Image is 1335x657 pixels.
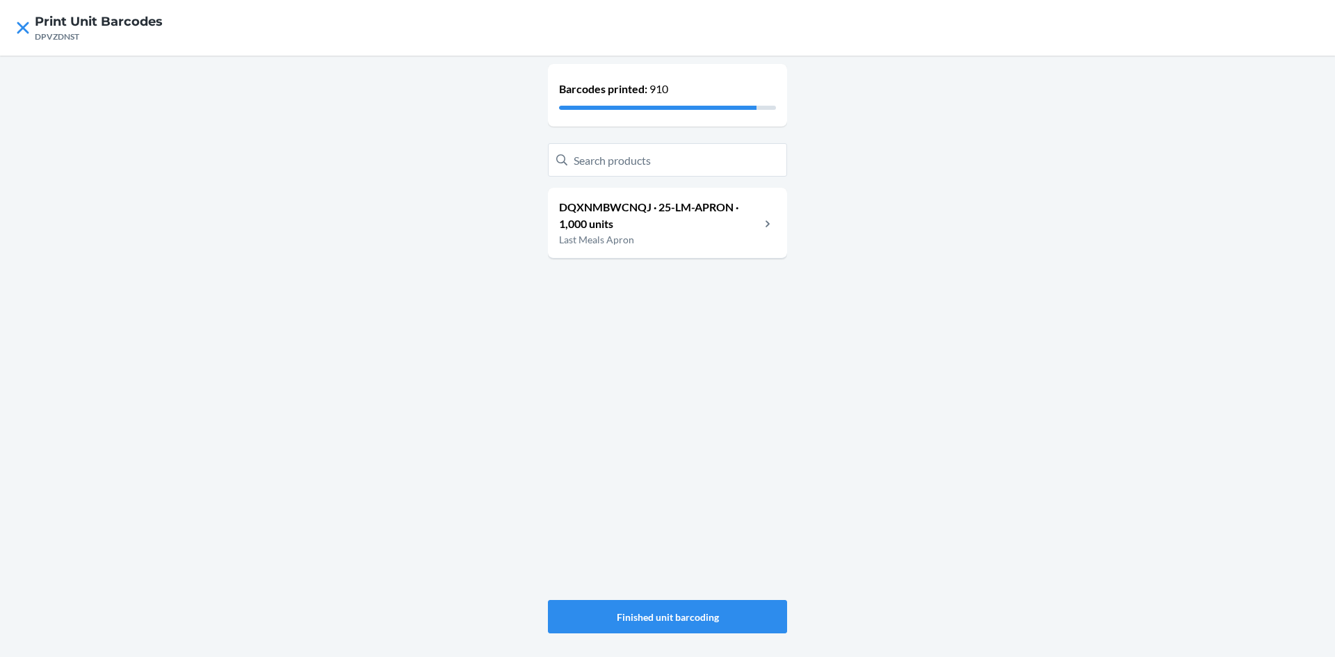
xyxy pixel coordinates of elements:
[649,82,668,95] span: 910
[548,143,787,177] input: Search products
[35,13,163,31] h4: Print Unit Barcodes
[559,199,760,232] p: DQXNMBWCNQJ · 25-LM-APRON · 1,000 units
[548,600,787,633] button: Finished unit barcoding
[35,31,163,43] div: DPVZDNST
[559,232,760,247] p: Last Meals Apron
[559,81,776,97] p: Barcodes printed:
